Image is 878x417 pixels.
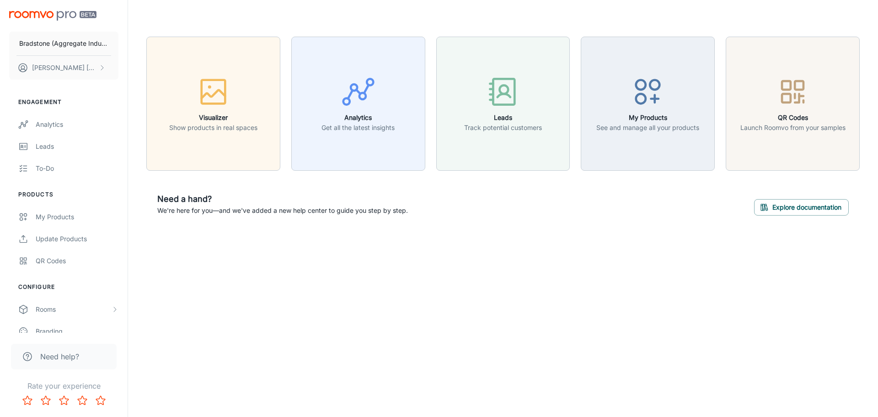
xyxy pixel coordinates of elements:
button: Explore documentation [754,199,849,216]
p: See and manage all your products [596,123,699,133]
h6: Visualizer [169,113,257,123]
button: [PERSON_NAME] [PERSON_NAME] [9,56,118,80]
a: My ProductsSee and manage all your products [581,98,715,108]
button: QR CodesLaunch Roomvo from your samples [726,37,860,171]
a: AnalyticsGet all the latest insights [291,98,425,108]
div: Analytics [36,119,118,130]
div: My Products [36,212,118,222]
button: VisualizerShow products in real spaces [146,37,280,171]
h6: My Products [596,113,699,123]
h6: Analytics [321,113,395,123]
p: Bradstone (Aggregate Industries UK Limited) [19,38,108,49]
button: My ProductsSee and manage all your products [581,37,715,171]
a: Explore documentation [754,202,849,211]
a: LeadsTrack potential customers [436,98,570,108]
p: Get all the latest insights [321,123,395,133]
div: To-do [36,163,118,173]
button: LeadsTrack potential customers [436,37,570,171]
h6: Leads [464,113,542,123]
p: [PERSON_NAME] [PERSON_NAME] [32,63,96,73]
button: AnalyticsGet all the latest insights [291,37,425,171]
p: Track potential customers [464,123,542,133]
div: Leads [36,141,118,152]
div: QR Codes [36,256,118,266]
a: QR CodesLaunch Roomvo from your samples [726,98,860,108]
button: Bradstone (Aggregate Industries UK Limited) [9,32,118,55]
p: Launch Roomvo from your samples [740,123,846,133]
img: Roomvo PRO Beta [9,11,96,21]
p: We're here for you—and we've added a new help center to guide you step by step. [157,206,408,216]
p: Show products in real spaces [169,123,257,133]
h6: Need a hand? [157,193,408,206]
h6: QR Codes [740,113,846,123]
div: Update Products [36,234,118,244]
